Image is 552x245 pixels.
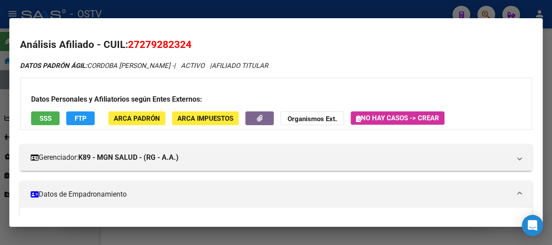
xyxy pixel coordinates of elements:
[280,111,344,125] button: Organismos Ext.
[31,152,511,163] mat-panel-title: Gerenciador:
[20,181,532,208] mat-expansion-panel-header: Datos de Empadronamiento
[351,111,444,125] button: No hay casos -> Crear
[31,189,511,200] mat-panel-title: Datos de Empadronamiento
[288,115,337,123] strong: Organismos Ext.
[212,62,268,70] span: AFILIADO TITULAR
[20,144,532,171] mat-expansion-panel-header: Gerenciador:K89 - MGN SALUD - (RG - A.A.)
[20,37,532,52] h2: Análisis Afiliado - CUIL:
[78,152,179,163] strong: K89 - MGN SALUD - (RG - A.A.)
[75,115,87,122] span: FTP
[66,111,95,125] button: FTP
[177,115,233,122] span: ARCA Impuestos
[114,115,160,122] span: ARCA Padrón
[20,62,268,70] i: | ACTIVO |
[128,39,192,50] span: 27279282324
[31,111,60,125] button: SSS
[356,114,439,122] span: No hay casos -> Crear
[522,215,543,236] div: Open Intercom Messenger
[20,62,87,70] strong: DATOS PADRÓN ÁGIL:
[40,115,52,122] span: SSS
[31,94,521,105] h3: Datos Personales y Afiliatorios según Entes Externos:
[172,111,239,125] button: ARCA Impuestos
[20,62,174,70] span: CORDOBA [PERSON_NAME] -
[108,111,165,125] button: ARCA Padrón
